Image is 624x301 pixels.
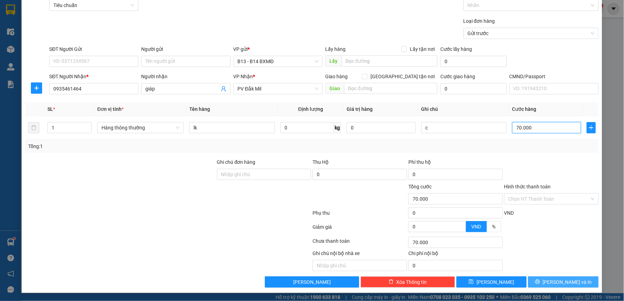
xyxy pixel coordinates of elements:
span: 14:29:43 [DATE] [67,32,99,37]
span: kg [334,122,341,133]
span: % [492,224,496,229]
span: [GEOGRAPHIC_DATA] tận nơi [368,73,438,80]
button: save[PERSON_NAME] [456,276,527,288]
span: SL [47,106,53,112]
span: Giao [326,83,344,94]
div: Người nhận [141,73,230,80]
span: Định lượng [298,106,323,112]
div: Chi phí nội bộ [408,249,503,260]
div: SĐT Người Nhận [49,73,138,80]
div: Chưa thanh toán [312,237,408,249]
span: Tên hàng [189,106,210,112]
input: Ghi chú đơn hàng [217,169,311,180]
button: deleteXóa Thông tin [361,276,455,288]
span: PV Đắk Mil [238,83,318,94]
span: PV [PERSON_NAME] [71,49,98,57]
div: Phụ thu [312,209,408,221]
span: VP Nhận [234,74,253,79]
button: plus [31,82,42,94]
span: Lấy tận nơi [407,45,438,53]
input: Nhập ghi chú [313,260,407,271]
input: Cước lấy hàng [440,56,507,67]
img: logo [7,16,16,33]
span: save [469,279,474,285]
span: VND [504,210,514,216]
label: Ghi chú đơn hàng [217,159,256,165]
div: VP gửi [234,45,323,53]
span: delete [389,279,394,285]
label: Hình thức thanh toán [504,184,551,189]
div: Ghi chú nội bộ nhà xe [313,249,407,260]
span: B131409250559 [63,26,99,32]
span: printer [535,279,540,285]
strong: BIÊN NHẬN GỬI HÀNG HOÁ [24,42,81,47]
input: Ghi Chú [421,122,507,133]
strong: CÔNG TY TNHH [GEOGRAPHIC_DATA] 214 QL13 - P.26 - Q.BÌNH THẠNH - TP HCM 1900888606 [18,11,57,38]
input: Cước giao hàng [440,83,507,94]
span: Lấy [326,55,342,67]
span: Nơi nhận: [54,49,65,59]
button: [PERSON_NAME] [265,276,359,288]
div: Người gửi [141,45,230,53]
span: Cước hàng [512,106,537,112]
button: plus [587,122,596,133]
span: Lấy hàng [326,46,346,52]
button: delete [28,122,39,133]
label: Cước lấy hàng [440,46,472,52]
input: Dọc đường [342,55,438,67]
span: plus [31,85,42,91]
span: Thu Hộ [313,159,329,165]
span: Tổng cước [408,184,432,189]
label: Loại đơn hàng [464,18,495,24]
span: [PERSON_NAME] và In [543,278,592,286]
span: Đơn vị tính [97,106,124,112]
span: Xóa Thông tin [396,278,427,286]
input: 0 [347,122,415,133]
span: VND [472,224,481,229]
span: Nơi gửi: [7,49,14,59]
div: Giảm giá [312,223,408,235]
label: Cước giao hàng [440,74,475,79]
div: CMND/Passport [510,73,599,80]
span: Gửi trước [468,28,595,39]
input: Dọc đường [344,83,438,94]
span: Hàng thông thường [101,122,179,133]
div: SĐT Người Gửi [49,45,138,53]
span: [PERSON_NAME] [293,278,331,286]
div: Tổng: 1 [28,142,241,150]
span: [PERSON_NAME] [477,278,514,286]
div: Phí thu hộ [408,158,503,169]
span: Giao hàng [326,74,348,79]
span: user-add [221,86,226,92]
th: Ghi chú [419,102,510,116]
span: plus [587,125,595,131]
button: printer[PERSON_NAME] và In [528,276,599,288]
input: VD: Bàn, Ghế [189,122,275,133]
span: B13 - B14 BXMĐ [238,56,318,67]
span: Giá trị hàng [347,106,373,112]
